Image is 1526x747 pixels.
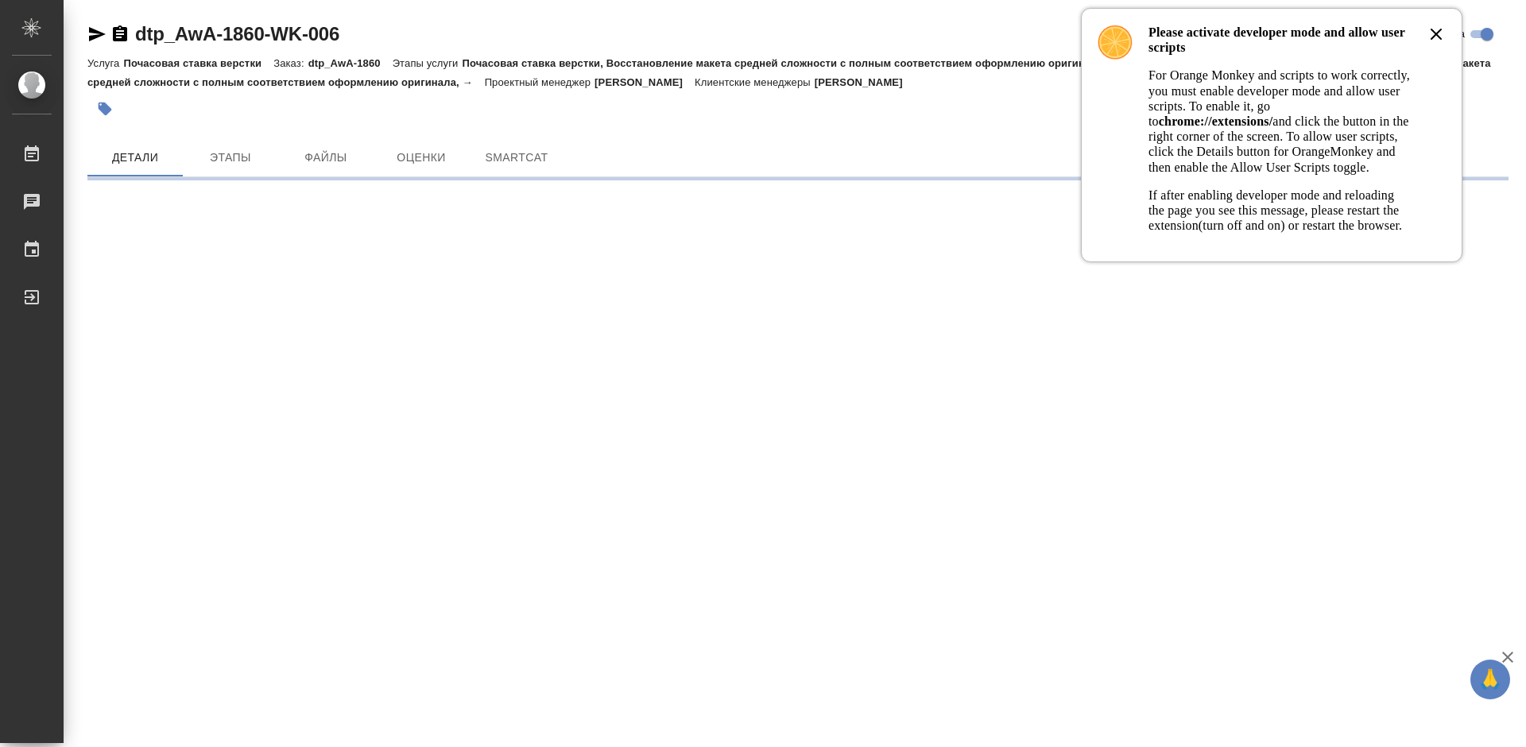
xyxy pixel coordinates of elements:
button: Добавить тэг [87,91,122,126]
p: Этапы услуги [393,57,463,69]
p: Почасовая ставка верстки, Восстановление макета средней сложности с полным соответствием оформлен... [462,57,1327,69]
span: Детали [97,148,173,168]
p: Заказ: [273,57,308,69]
p: For Orange Monkey and scripts to work correctly, you must enable developer mode and allow user sc... [1148,68,1411,174]
p: Проектный менеджер [485,76,595,88]
p: Услуга [87,57,123,69]
p: [PERSON_NAME] [595,76,695,88]
b: chrome://extensions/ [1159,114,1273,128]
p: [PERSON_NAME] [815,76,915,88]
span: SmartCat [478,148,555,168]
span: 🙏 [1477,663,1504,696]
button: 🙏 [1470,660,1510,699]
p: Почасовая ставка верстки [123,57,273,69]
h3: Please activate developer mode and allow user scripts [1148,25,1411,55]
span: Этапы [192,148,269,168]
span: Оценки [383,148,459,168]
p: If after enabling developer mode and reloading the page you see this message, please restart the ... [1148,188,1411,234]
p: dtp_AwA-1860 [308,57,393,69]
img: OrangeMonkey Logo [1098,25,1133,60]
button: Скопировать ссылку для ЯМессенджера [87,25,107,44]
button: Скопировать ссылку [110,25,130,44]
a: dtp_AwA-1860-WK-006 [135,23,339,45]
span: Файлы [288,148,364,168]
p: Клиентские менеджеры [695,76,815,88]
p: Восстановление макета средней сложности с полным соответствием оформлению оригинала, → [87,57,1491,88]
